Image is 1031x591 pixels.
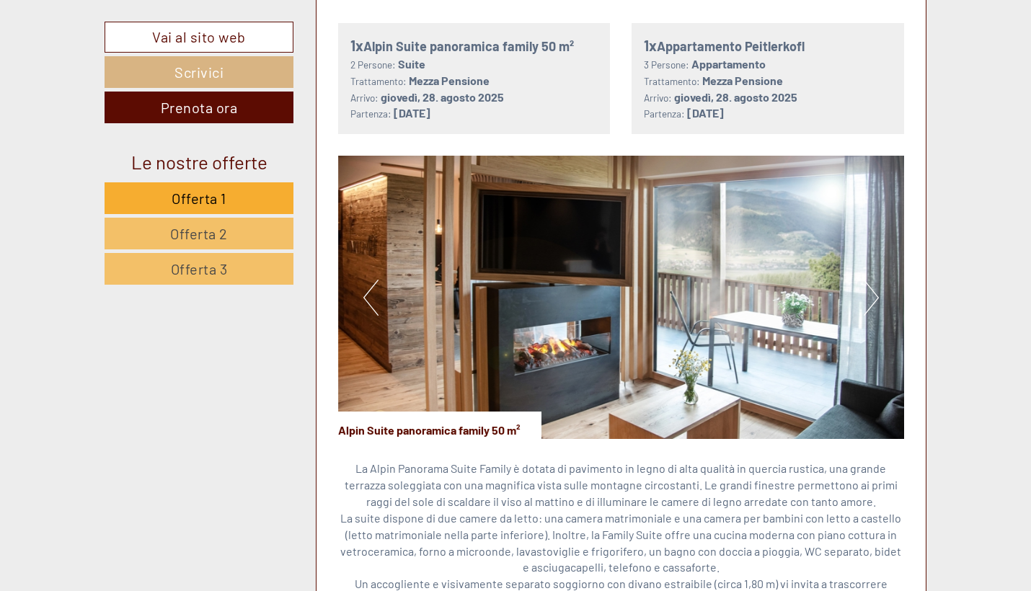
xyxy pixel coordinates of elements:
div: Alpin Suite panoramica family 50 m² [338,412,541,439]
div: Appartamento Peitlerkofl [644,35,892,56]
a: Prenota ora [105,92,293,123]
small: Partenza: [644,107,685,120]
button: Previous [363,280,379,316]
small: 2 Persone: [350,58,396,71]
a: Scrivici [105,56,293,88]
span: Offerta 1 [172,190,226,207]
div: Le nostre offerte [105,148,293,175]
div: Appartements & Wellness [PERSON_NAME] [22,42,213,53]
small: Trattamento: [644,75,700,87]
img: image [338,156,905,439]
b: [DATE] [394,106,430,120]
b: giovedì, 28. agosto 2025 [674,90,797,104]
div: mercoledì [244,11,322,35]
small: Arrivo: [350,92,379,104]
b: 1x [350,37,363,54]
small: Partenza: [350,107,391,120]
button: Next [864,280,879,316]
b: [DATE] [687,106,724,120]
small: 3 Persone: [644,58,689,71]
div: Alpin Suite panoramica family 50 m² [350,35,598,56]
button: Invia [491,373,567,405]
small: Arrivo: [644,92,672,104]
small: Trattamento: [350,75,407,87]
span: Offerta 3 [171,260,228,277]
span: Offerta 2 [170,225,228,242]
b: Mezza Pensione [409,74,490,87]
div: Buon giorno, come possiamo aiutarla? [11,39,221,83]
a: Vai al sito web [105,22,293,53]
b: Suite [398,57,425,71]
small: 13:46 [22,70,213,80]
b: Appartamento [691,57,766,71]
b: 1x [644,37,657,54]
b: giovedì, 28. agosto 2025 [381,90,504,104]
b: Mezza Pensione [702,74,783,87]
